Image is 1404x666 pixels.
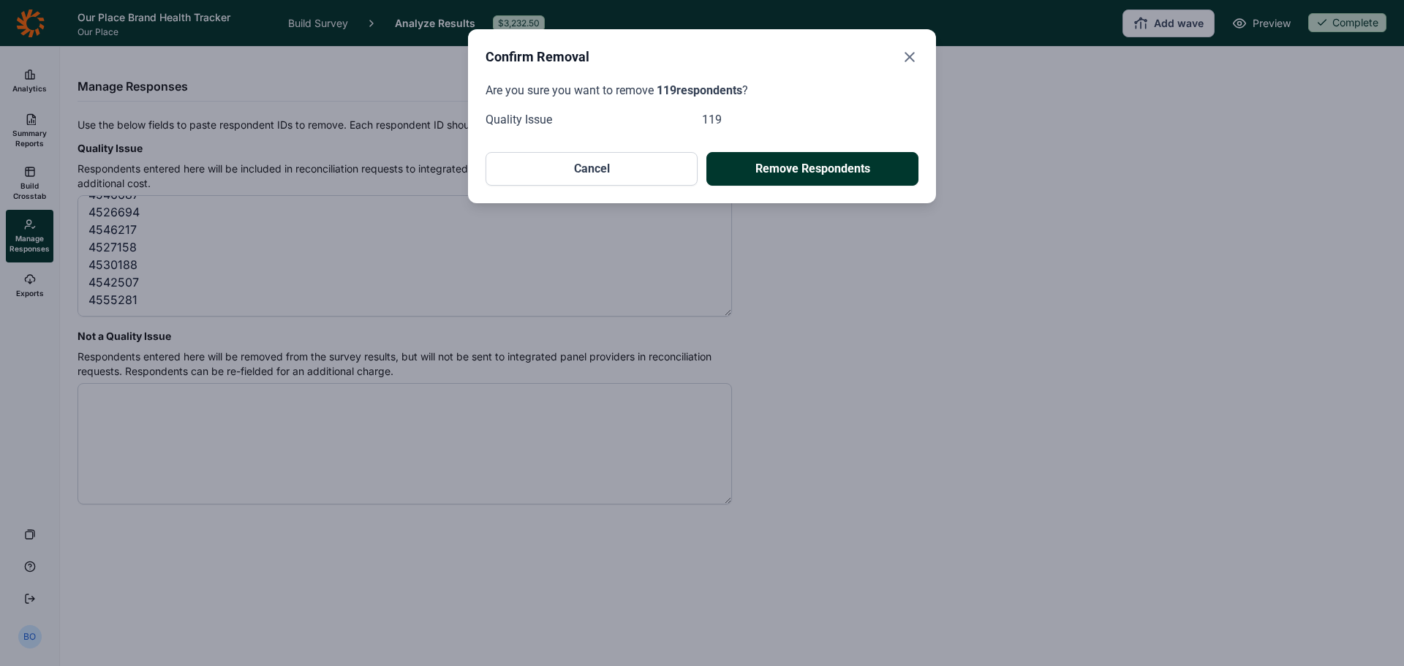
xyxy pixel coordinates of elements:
[702,111,918,129] div: 119
[486,47,589,67] h2: Confirm Removal
[486,152,698,186] button: Cancel
[657,83,742,97] span: 119 respondents
[486,111,702,129] div: Quality Issue
[706,152,918,186] button: Remove Respondents
[901,47,918,67] button: Close
[486,82,918,99] p: Are you sure you want to remove ?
